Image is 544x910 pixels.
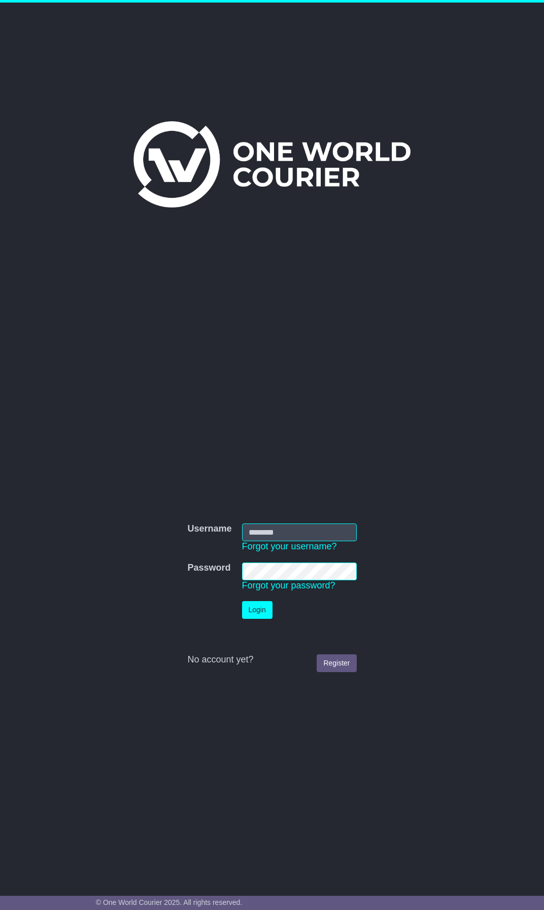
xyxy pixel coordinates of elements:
button: Login [242,601,273,619]
a: Forgot your username? [242,541,337,551]
a: Register [317,654,356,672]
label: Password [187,563,230,574]
span: © One World Courier 2025. All rights reserved. [96,898,243,906]
a: Forgot your password? [242,580,335,590]
img: One World [133,121,411,207]
div: No account yet? [187,654,356,666]
label: Username [187,523,231,535]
